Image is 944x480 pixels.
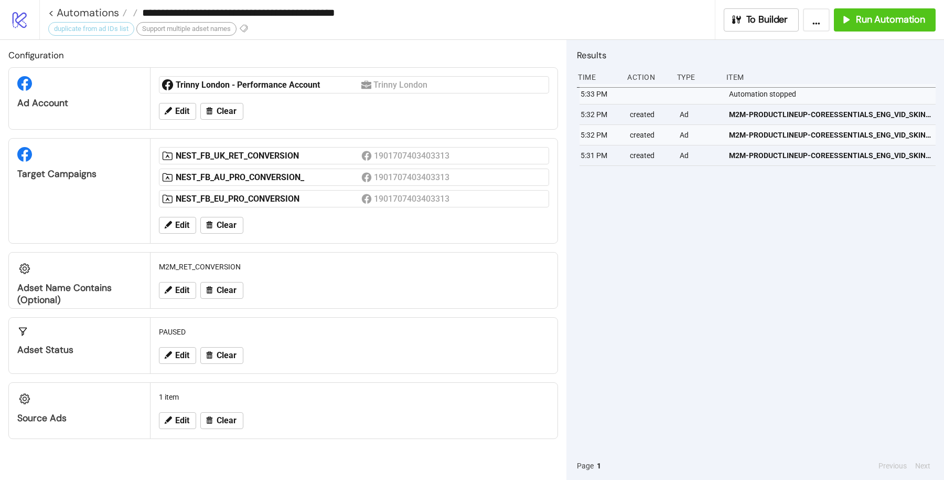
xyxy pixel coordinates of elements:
button: Clear [200,217,243,234]
span: Clear [217,221,237,230]
span: To Builder [746,14,788,26]
span: Clear [217,416,237,425]
div: 5:32 PM [580,105,621,124]
div: NEST_FB_UK_RET_CONVERSION [176,150,361,162]
button: Edit [159,103,196,120]
span: Page [577,460,594,472]
button: Edit [159,347,196,364]
div: 1 item [155,387,553,407]
div: Trinny London [373,78,430,91]
div: Target Campaigns [17,168,142,180]
button: Edit [159,217,196,234]
a: M2M-PRODUCTLINEUP-COREESSENTIALS_ENG_VID_SKINCARE_SP_04092025_CC_SC16_USP14_TL_ [729,105,931,124]
span: Clear [217,107,237,116]
a: M2M-PRODUCTLINEUP-COREESSENTIALS_ENG_VID_SKINCARE_SP_04092025_CC_SC16_USP14_TL_ [729,145,931,165]
div: created [629,125,671,145]
div: Automation stopped [728,84,938,104]
div: NEST_FB_AU_PRO_CONVERSION_ [176,172,361,183]
div: 5:32 PM [580,125,621,145]
div: Action [626,67,668,87]
div: NEST_FB_EU_PRO_CONVERSION [176,193,361,205]
span: Edit [175,351,189,360]
div: duplicate from ad IDs list [48,22,134,36]
div: 1901707403403313 [374,171,451,184]
div: Adset Status [17,344,142,356]
span: Edit [175,221,189,230]
button: ... [803,8,830,32]
div: Item [725,67,936,87]
div: Type [676,67,718,87]
div: Ad [679,125,721,145]
button: 1 [594,460,604,472]
div: M2M_RET_CONVERSION [155,257,553,277]
button: Clear [200,103,243,120]
button: Run Automation [834,8,936,32]
div: Time [577,67,619,87]
div: Adset Name contains (optional) [17,282,142,306]
div: created [629,145,671,165]
a: M2M-PRODUCTLINEUP-COREESSENTIALS_ENG_VID_SKINCARE_SP_04092025_CC_SC16_USP14_TL_ [729,125,931,145]
div: Trinny London - Performance Account [176,79,361,91]
span: M2M-PRODUCTLINEUP-COREESSENTIALS_ENG_VID_SKINCARE_SP_04092025_CC_SC16_USP14_TL_ [729,109,931,120]
a: < Automations [48,7,127,18]
button: Previous [875,460,910,472]
div: Ad [679,145,721,165]
button: To Builder [724,8,799,32]
div: PAUSED [155,322,553,342]
button: Clear [200,412,243,429]
button: Clear [200,282,243,299]
div: 1901707403403313 [374,192,451,205]
span: Run Automation [856,14,925,26]
div: created [629,105,671,124]
span: Edit [175,286,189,295]
h2: Results [577,48,936,62]
h2: Configuration [8,48,558,62]
span: Clear [217,351,237,360]
div: Ad Account [17,97,142,109]
div: Ad [679,105,721,124]
button: Next [912,460,934,472]
span: Edit [175,107,189,116]
div: Source Ads [17,412,142,424]
div: 5:31 PM [580,145,621,165]
span: Clear [217,286,237,295]
span: Edit [175,416,189,425]
span: M2M-PRODUCTLINEUP-COREESSENTIALS_ENG_VID_SKINCARE_SP_04092025_CC_SC16_USP14_TL_ [729,129,931,141]
button: Edit [159,282,196,299]
button: Clear [200,347,243,364]
div: Support multiple adset names [136,22,237,36]
div: 5:33 PM [580,84,621,104]
div: 1901707403403313 [374,149,451,162]
button: Edit [159,412,196,429]
span: M2M-PRODUCTLINEUP-COREESSENTIALS_ENG_VID_SKINCARE_SP_04092025_CC_SC16_USP14_TL_ [729,150,931,161]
